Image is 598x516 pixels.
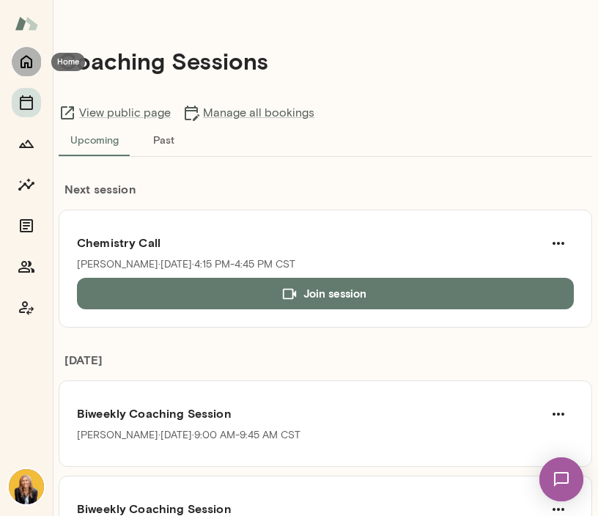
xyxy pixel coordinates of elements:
button: Growth Plan [12,129,41,158]
p: [PERSON_NAME] · [DATE] · 4:15 PM-4:45 PM CST [77,257,295,272]
button: Upcoming [59,122,130,157]
button: Past [130,122,196,157]
button: Sessions [12,88,41,117]
button: Home [12,47,41,76]
button: Members [12,252,41,281]
h6: Biweekly Coaching Session [77,405,574,422]
h6: Chemistry Call [77,234,574,251]
button: Coach app [12,293,41,322]
a: Manage all bookings [182,104,314,122]
h6: Next session [59,180,592,210]
h6: [DATE] [59,351,592,380]
img: Leah Beltz [9,469,44,504]
div: Home [51,53,85,71]
button: Documents [12,211,41,240]
p: [PERSON_NAME] · [DATE] · 9:00 AM-9:45 AM CST [77,428,300,443]
div: basic tabs example [59,122,592,157]
img: Mento [15,10,38,37]
a: View public page [59,104,171,122]
h4: Coaching Sessions [59,47,268,75]
button: Join session [77,278,574,309]
button: Insights [12,170,41,199]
